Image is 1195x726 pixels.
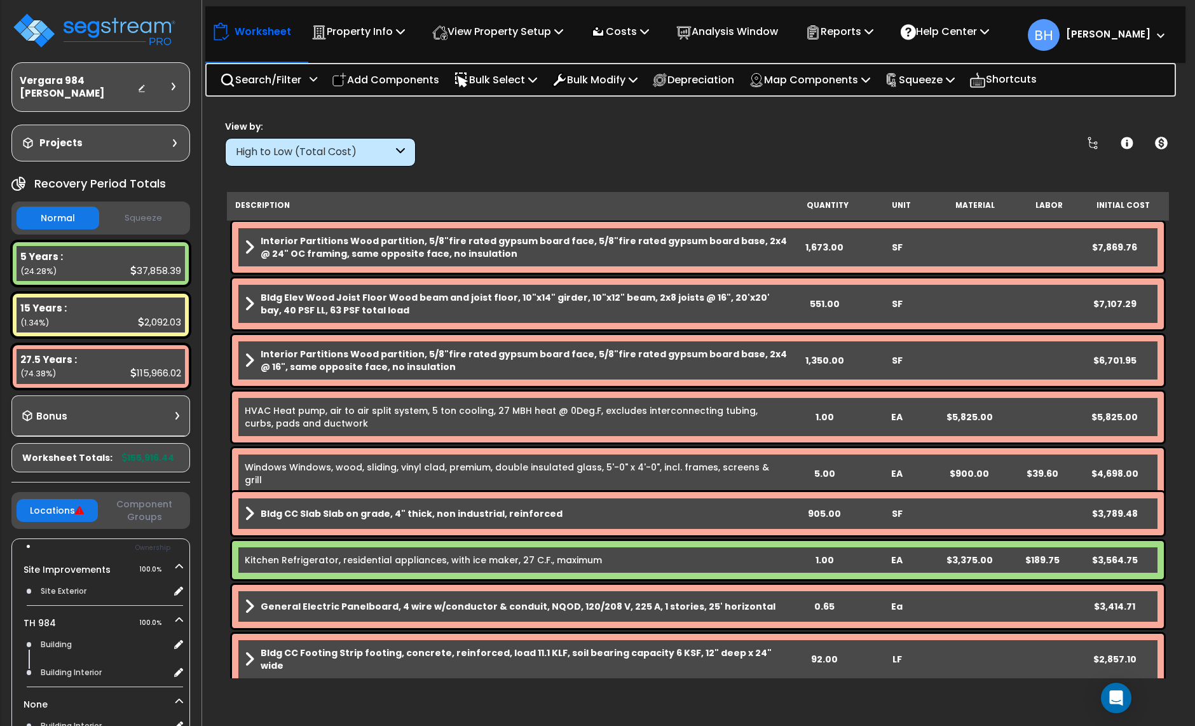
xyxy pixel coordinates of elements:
[676,23,778,40] p: Analysis Window
[11,11,177,50] img: logo_pro_r.png
[788,653,861,666] div: 92.00
[235,23,291,40] p: Worksheet
[788,241,861,254] div: 1,673.00
[861,354,933,367] div: SF
[1006,554,1078,566] div: $189.75
[805,23,873,40] p: Reports
[38,540,189,556] div: Ownership
[261,348,788,373] b: Interior Partitions Wood partition, 5/8"fire rated gypsum board face, 5/8"fire rated gypsum board...
[1079,298,1151,310] div: $7,107.29
[552,71,638,88] p: Bulk Modify
[139,615,173,631] span: 100.0%
[1079,507,1151,520] div: $3,789.48
[591,23,649,40] p: Costs
[861,467,933,480] div: EA
[235,200,290,210] small: Description
[39,137,83,149] h3: Projects
[788,507,861,520] div: 905.00
[861,411,933,423] div: EA
[20,317,49,328] small: (1.34%)
[104,497,185,524] button: Component Groups
[807,200,849,210] small: Quantity
[1035,200,1063,210] small: Labor
[245,598,788,615] a: Assembly Title
[652,71,734,88] p: Depreciation
[1079,411,1151,423] div: $5,825.00
[969,71,1037,89] p: Shortcuts
[933,411,1006,423] div: $5,825.00
[1101,683,1131,713] div: Open Intercom Messenger
[261,291,788,317] b: Bldg Elev Wood Joist Floor Wood beam and joist floor, 10"x14" girder, 10"x12" beam, 2x8 joists @ ...
[861,507,933,520] div: SF
[20,250,63,263] b: 5 Years :
[955,200,995,210] small: Material
[24,617,56,629] a: TH 984 100.0%
[311,23,405,40] p: Property Info
[1079,600,1151,613] div: $3,414.71
[1006,467,1078,480] div: $39.60
[34,177,166,190] h4: Recovery Period Totals
[220,71,301,88] p: Search/Filter
[885,71,955,88] p: Squeeze
[245,404,788,430] a: Individual Item
[20,368,56,379] small: (74.38%)
[17,499,98,522] button: Locations
[332,71,439,88] p: Add Components
[1096,200,1150,210] small: Initial Cost
[1028,19,1060,51] span: BH
[245,554,602,566] a: Individual Item
[245,647,788,672] a: Assembly Title
[861,653,933,666] div: LF
[20,266,57,277] small: (24.28%)
[788,467,861,480] div: 5.00
[139,562,173,577] span: 100.0%
[454,71,537,88] p: Bulk Select
[245,235,788,260] a: Assembly Title
[261,235,788,260] b: Interior Partitions Wood partition, 5/8"fire rated gypsum board face, 5/8"fire rated gypsum board...
[933,467,1006,480] div: $900.00
[24,698,48,711] a: None
[245,291,788,317] a: Assembly Title
[645,65,741,95] div: Depreciation
[1079,354,1151,367] div: $6,701.95
[17,207,99,229] button: Normal
[933,554,1006,566] div: $3,375.00
[245,348,788,373] a: Assembly Title
[22,451,113,464] span: Worksheet Totals:
[1079,241,1151,254] div: $7,869.76
[432,23,563,40] p: View Property Setup
[24,563,111,576] a: Site Improvements 100.0%
[1066,27,1151,41] b: [PERSON_NAME]
[38,584,168,599] div: Site Exterior
[788,600,861,613] div: 0.65
[861,554,933,566] div: EA
[861,600,933,613] div: Ea
[788,354,861,367] div: 1,350.00
[38,665,168,680] div: Building Interior
[892,200,911,210] small: Unit
[261,647,788,672] b: Bldg CC Footing Strip footing, concrete, reinforced, load 11.1 KLF, soil bearing capacity 6 KSF, ...
[261,507,563,520] b: Bldg CC Slab Slab on grade, 4" thick, non industrial, reinforced
[20,353,77,366] b: 27.5 Years :
[138,315,181,329] div: 2,092.03
[20,301,67,315] b: 15 Years :
[1079,467,1151,480] div: $4,698.00
[20,74,137,100] h3: Vergara 984 [PERSON_NAME]
[236,145,393,160] div: High to Low (Total Cost)
[325,65,446,95] div: Add Components
[130,264,181,277] div: 37,858.39
[962,64,1044,95] div: Shortcuts
[245,505,788,523] a: Assembly Title
[102,207,185,229] button: Squeeze
[1079,554,1151,566] div: $3,564.75
[245,461,788,486] a: Individual Item
[788,298,861,310] div: 551.00
[225,120,416,133] div: View by:
[38,637,168,652] div: Building
[749,71,870,88] p: Map Components
[788,411,861,423] div: 1.00
[261,600,775,613] b: General Electric Panelboard, 4 wire w/conductor & conduit, NQOD, 120/208 V, 225 A, 1 stories, 25'...
[36,411,67,422] h3: Bonus
[861,241,933,254] div: SF
[122,451,174,464] b: 155,916.44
